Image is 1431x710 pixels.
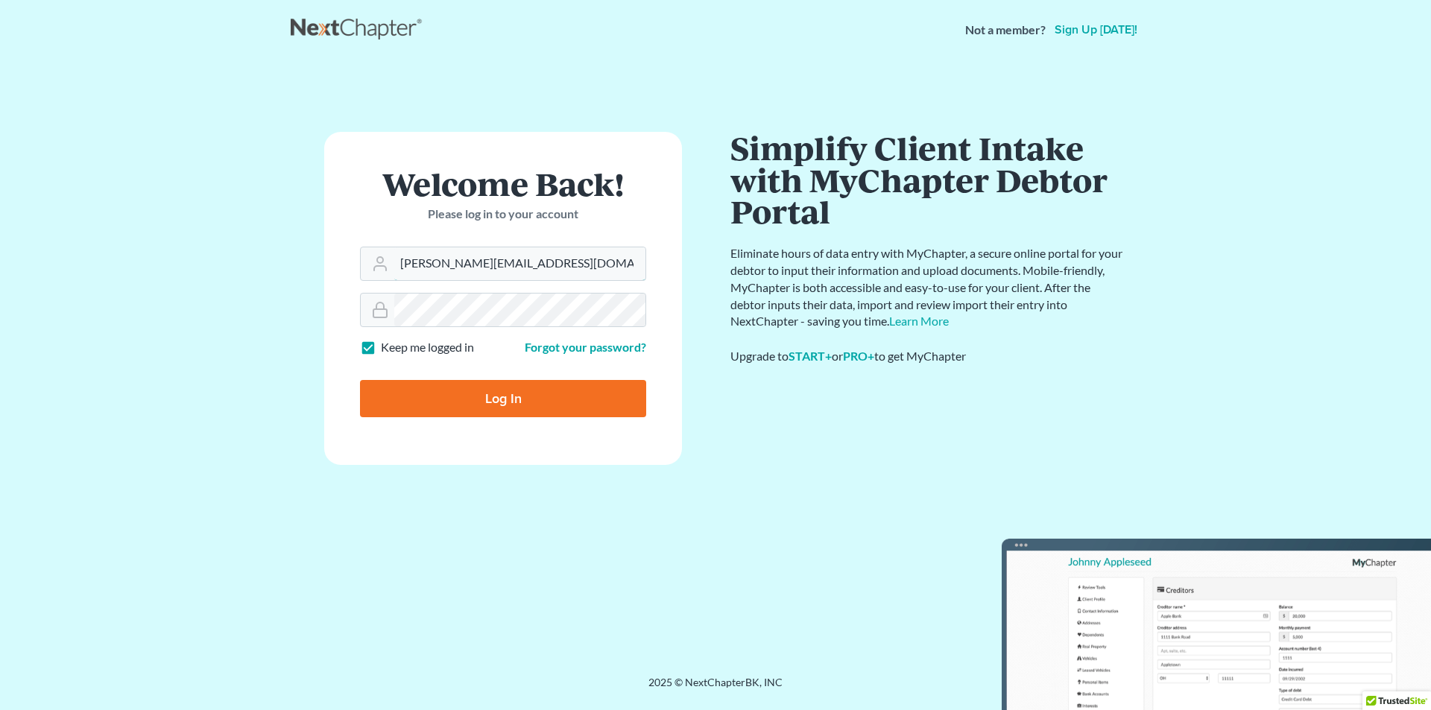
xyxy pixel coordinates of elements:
[291,675,1140,702] div: 2025 © NextChapterBK, INC
[843,349,874,363] a: PRO+
[360,380,646,417] input: Log In
[730,245,1125,330] p: Eliminate hours of data entry with MyChapter, a secure online portal for your debtor to input the...
[965,22,1046,39] strong: Not a member?
[394,247,645,280] input: Email Address
[360,168,646,200] h1: Welcome Back!
[1052,24,1140,36] a: Sign up [DATE]!
[525,340,646,354] a: Forgot your password?
[730,348,1125,365] div: Upgrade to or to get MyChapter
[789,349,832,363] a: START+
[730,132,1125,227] h1: Simplify Client Intake with MyChapter Debtor Portal
[889,314,949,328] a: Learn More
[360,206,646,223] p: Please log in to your account
[381,339,474,356] label: Keep me logged in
